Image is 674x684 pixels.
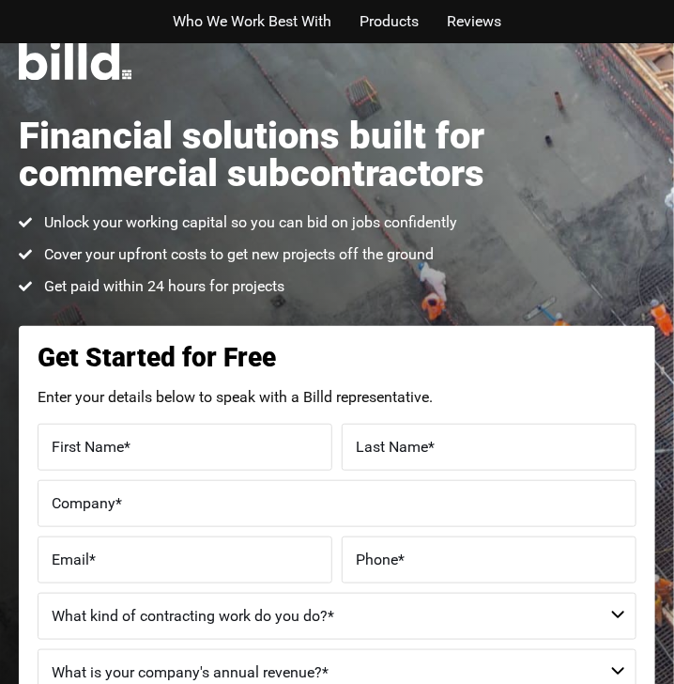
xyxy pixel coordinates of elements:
h1: Financial solutions built for commercial subcontractors [19,117,655,193]
a: Products [360,9,419,34]
h3: Get Started for Free [38,345,636,371]
span: Phone [356,551,398,568]
span: Last Name [356,438,428,456]
a: Who We Work Best With [173,9,331,34]
span: Cover your upfront costs to get new projects off the ground [40,243,435,266]
p: Enter your details below to speak with a Billd representative. [38,390,636,405]
span: Email [52,551,89,568]
span: Company [52,494,115,512]
span: Unlock your working capital so you can bid on jobs confidently [40,211,458,234]
a: Reviews [447,9,501,34]
span: Get paid within 24 hours for projects [40,275,285,298]
span: First Name [52,438,124,456]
